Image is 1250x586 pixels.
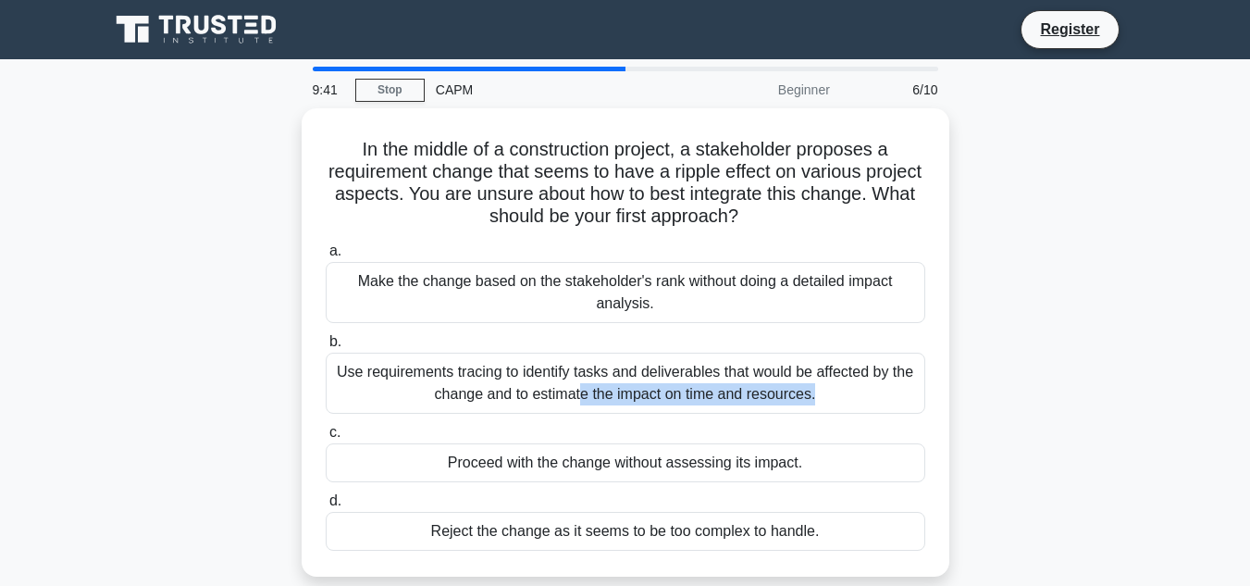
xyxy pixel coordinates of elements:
[841,71,949,108] div: 6/10
[324,138,927,229] h5: In the middle of a construction project, a stakeholder proposes a requirement change that seems t...
[326,443,925,482] div: Proceed with the change without assessing its impact.
[302,71,355,108] div: 9:41
[326,512,925,551] div: Reject the change as it seems to be too complex to handle.
[326,353,925,414] div: Use requirements tracing to identify tasks and deliverables that would be affected by the change ...
[329,333,341,349] span: b.
[329,492,341,508] span: d.
[1029,18,1110,41] a: Register
[329,424,340,440] span: c.
[326,262,925,323] div: Make the change based on the stakeholder's rank without doing a detailed impact analysis.
[329,243,341,258] span: a.
[355,79,425,102] a: Stop
[679,71,841,108] div: Beginner
[425,71,679,108] div: CAPM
